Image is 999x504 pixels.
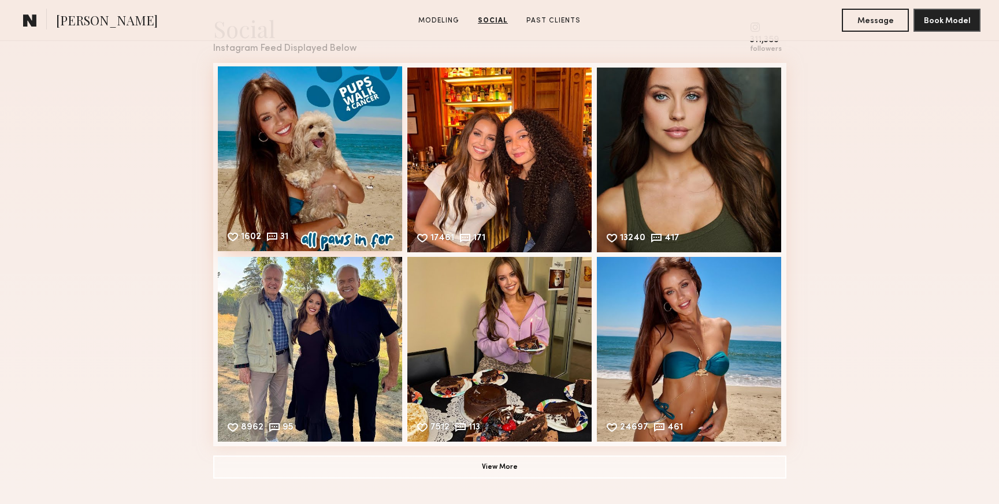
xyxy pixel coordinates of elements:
[430,234,454,244] div: 17461
[913,9,981,32] button: Book Model
[750,36,782,44] div: 311,359
[913,15,981,25] a: Book Model
[620,234,645,244] div: 13240
[667,423,683,434] div: 461
[56,12,158,32] span: [PERSON_NAME]
[241,423,263,434] div: 8962
[280,233,288,243] div: 31
[430,423,450,434] div: 7512
[283,423,294,434] div: 95
[473,234,485,244] div: 171
[750,45,782,54] div: followers
[213,44,356,54] div: Instagram Feed Displayed Below
[241,233,261,243] div: 1602
[469,423,480,434] div: 113
[213,456,786,479] button: View More
[842,9,909,32] button: Message
[620,423,648,434] div: 24697
[664,234,679,244] div: 417
[522,16,585,26] a: Past Clients
[414,16,464,26] a: Modeling
[473,16,513,26] a: Social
